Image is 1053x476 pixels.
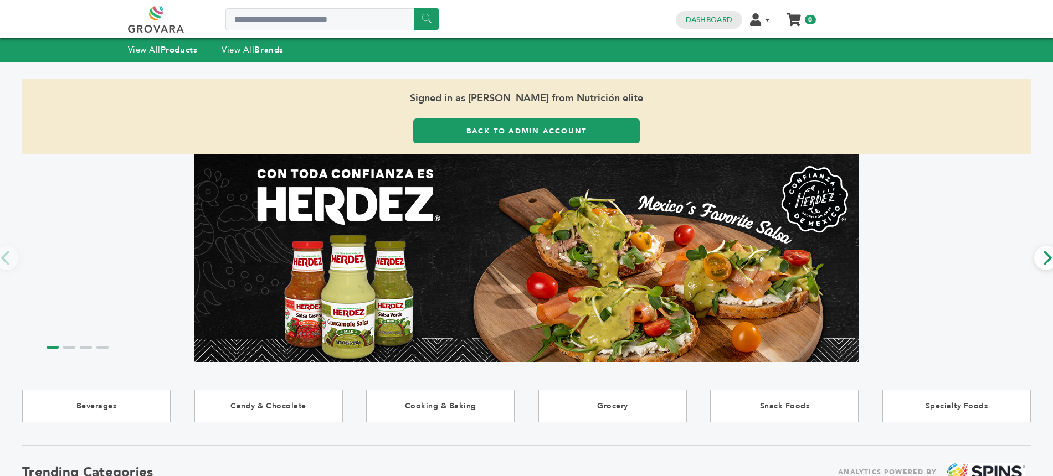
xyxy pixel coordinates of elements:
a: Back to Admin Account [413,118,639,143]
strong: Products [161,44,197,55]
a: Dashboard [686,15,732,25]
img: Marketplace Top Banner 1 [194,154,859,362]
a: Snack Foods [710,390,859,422]
a: Grocery [538,390,687,422]
li: Page dot 2 [63,346,75,349]
span: Signed in as [PERSON_NAME] from Nutrición elite [22,79,1031,118]
a: Cooking & Baking [366,390,515,422]
li: Page dot 3 [80,346,92,349]
li: Page dot 4 [96,346,109,349]
a: My Cart [787,10,800,22]
a: Specialty Foods [882,390,1031,422]
li: Page dot 1 [47,346,59,349]
input: Search a product or brand... [225,8,439,30]
span: 0 [805,15,815,24]
a: Candy & Chocolate [194,390,343,422]
a: View AllBrands [222,44,284,55]
strong: Brands [254,44,283,55]
a: View AllProducts [128,44,198,55]
a: Beverages [22,390,171,422]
